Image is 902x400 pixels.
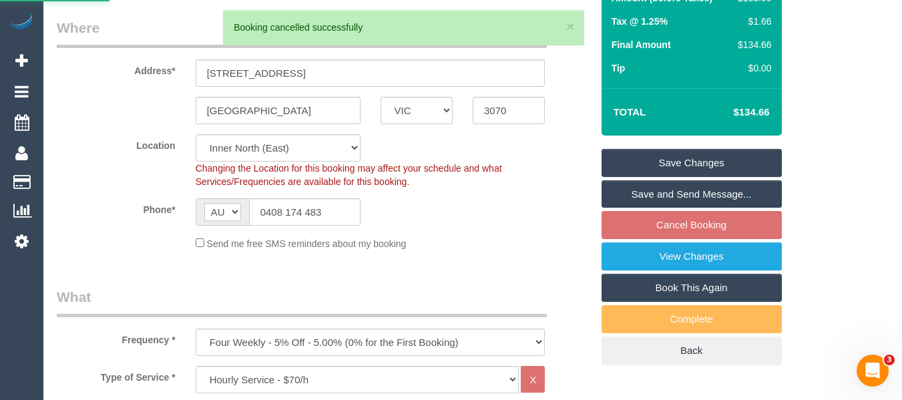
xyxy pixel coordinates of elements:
iframe: Intercom live chat [857,355,889,387]
strong: Total [614,106,646,118]
a: Save and Send Message... [602,180,782,208]
input: Post Code* [473,97,545,124]
button: × [566,19,574,33]
div: $1.66 [732,15,771,28]
h4: $134.66 [693,107,769,118]
div: Booking cancelled successfully [234,21,573,34]
legend: Where [57,18,547,48]
input: Phone* [249,198,361,226]
label: Type of Service * [47,366,186,384]
label: Frequency * [47,329,186,347]
span: 3 [884,355,895,365]
span: Changing the Location for this booking may affect your schedule and what Services/Frequencies are... [196,163,502,187]
img: Automaid Logo [8,13,35,32]
label: Tax @ 1.25% [612,15,668,28]
div: $134.66 [732,38,771,51]
div: $0.00 [732,61,771,75]
a: Back [602,337,782,365]
label: Address* [47,59,186,77]
label: Phone* [47,198,186,216]
legend: What [57,287,547,317]
a: Book This Again [602,274,782,302]
label: Tip [612,61,626,75]
input: Suburb* [196,97,361,124]
a: View Changes [602,242,782,270]
a: Save Changes [602,149,782,177]
span: Send me free SMS reminders about my booking [207,238,407,249]
label: Location [47,134,186,152]
label: Final Amount [612,38,671,51]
